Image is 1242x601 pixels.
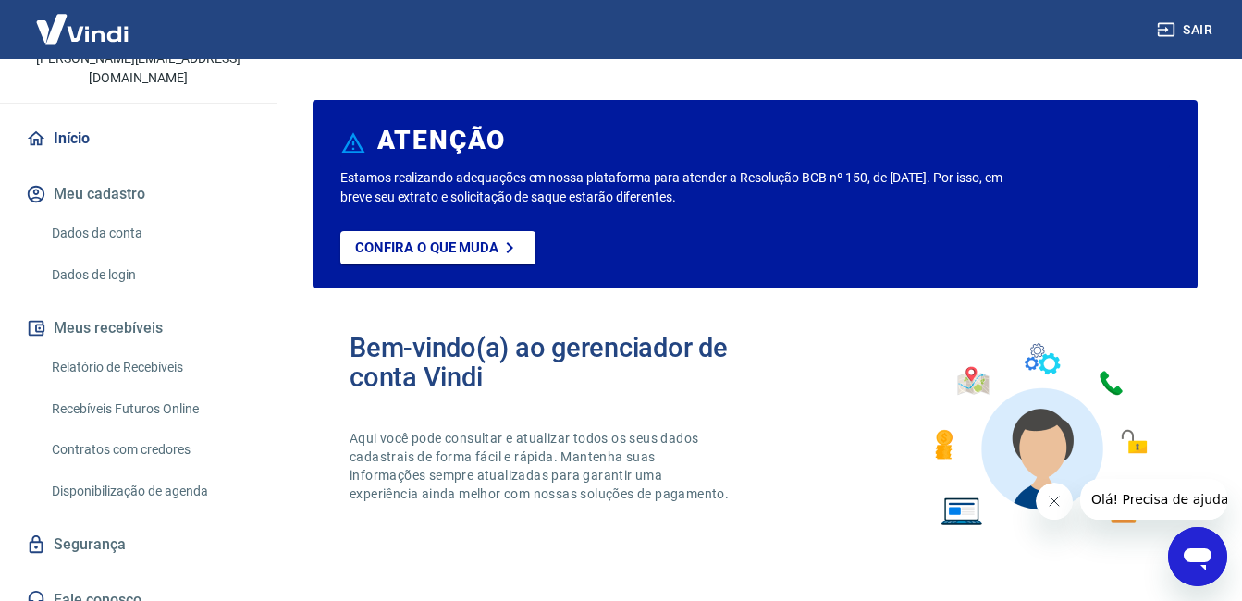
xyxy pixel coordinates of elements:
[11,13,155,28] span: Olá! Precisa de ajuda?
[1036,483,1073,520] iframe: Fechar mensagem
[44,349,254,386] a: Relatório de Recebíveis
[340,168,1004,207] p: Estamos realizando adequações em nossa plataforma para atender a Resolução BCB nº 150, de [DATE]....
[44,390,254,428] a: Recebíveis Futuros Online
[350,429,732,503] p: Aqui você pode consultar e atualizar todos os seus dados cadastrais de forma fácil e rápida. Mant...
[1168,527,1227,586] iframe: Botão para abrir a janela de mensagens
[22,118,254,159] a: Início
[22,1,142,57] img: Vindi
[22,308,254,349] button: Meus recebíveis
[350,333,756,392] h2: Bem-vindo(a) ao gerenciador de conta Vindi
[918,333,1161,537] img: Imagem de um avatar masculino com diversos icones exemplificando as funcionalidades do gerenciado...
[44,215,254,252] a: Dados da conta
[15,49,262,88] p: [PERSON_NAME][EMAIL_ADDRESS][DOMAIN_NAME]
[1153,13,1220,47] button: Sair
[355,239,498,256] p: Confira o que muda
[377,131,506,150] h6: ATENÇÃO
[44,256,254,294] a: Dados de login
[44,431,254,469] a: Contratos com credores
[340,231,535,264] a: Confira o que muda
[22,524,254,565] a: Segurança
[1080,479,1227,520] iframe: Mensagem da empresa
[22,174,254,215] button: Meu cadastro
[44,472,254,510] a: Disponibilização de agenda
